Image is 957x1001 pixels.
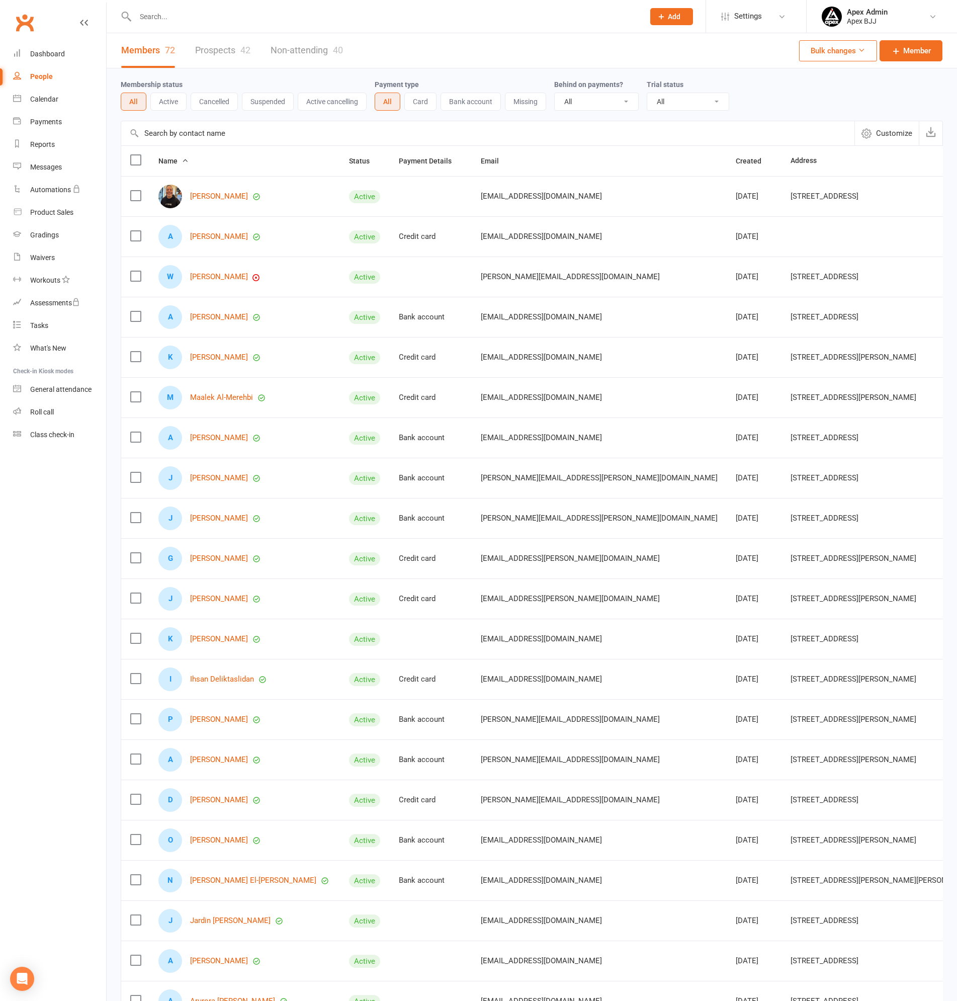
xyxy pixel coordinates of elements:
[736,192,772,201] div: [DATE]
[190,554,248,563] a: [PERSON_NAME]
[481,468,718,487] span: [PERSON_NAME][EMAIL_ADDRESS][PERSON_NAME][DOMAIN_NAME]
[158,305,182,329] div: Abid
[190,393,253,402] a: Maalek Al-Merehbi
[158,668,182,691] div: Ihsan
[736,155,772,167] button: Created
[150,93,187,111] button: Active
[647,80,683,89] label: Trial status
[158,346,182,369] div: Kareem
[165,45,175,55] div: 72
[481,307,602,326] span: [EMAIL_ADDRESS][DOMAIN_NAME]
[30,95,58,103] div: Calendar
[481,871,602,890] span: [EMAIL_ADDRESS][DOMAIN_NAME]
[880,40,942,61] a: Member
[13,201,106,224] a: Product Sales
[13,337,106,360] a: What's New
[13,269,106,292] a: Workouts
[736,876,772,885] div: [DATE]
[736,434,772,442] div: [DATE]
[876,127,912,139] span: Customize
[13,111,106,133] a: Payments
[13,224,106,246] a: Gradings
[30,385,92,393] div: General attendance
[481,227,602,246] span: [EMAIL_ADDRESS][DOMAIN_NAME]
[190,715,248,724] a: [PERSON_NAME]
[349,432,380,445] div: Active
[736,715,772,724] div: [DATE]
[30,186,71,194] div: Automations
[190,434,248,442] a: [PERSON_NAME]
[481,267,660,286] span: [PERSON_NAME][EMAIL_ADDRESS][DOMAIN_NAME]
[736,474,772,482] div: [DATE]
[349,271,380,284] div: Active
[399,836,463,845] div: Bank account
[481,710,660,729] span: [PERSON_NAME][EMAIL_ADDRESS][DOMAIN_NAME]
[481,629,602,648] span: [EMAIL_ADDRESS][DOMAIN_NAME]
[30,254,55,262] div: Waivers
[190,635,248,643] a: [PERSON_NAME]
[399,232,463,241] div: Credit card
[349,794,380,807] div: Active
[903,45,931,57] span: Member
[349,230,380,243] div: Active
[375,93,400,111] button: All
[190,756,248,764] a: [PERSON_NAME]
[349,512,380,525] div: Active
[158,949,182,973] div: Ariya
[30,321,48,329] div: Tasks
[121,121,854,145] input: Search by contact name
[736,916,772,925] div: [DATE]
[349,673,380,686] div: Active
[736,313,772,321] div: [DATE]
[158,157,189,165] span: Name
[190,876,316,885] a: [PERSON_NAME] El-[PERSON_NAME]
[30,344,66,352] div: What's New
[30,408,54,416] div: Roll call
[349,593,380,606] div: Active
[734,5,762,28] span: Settings
[349,754,380,767] div: Active
[441,93,501,111] button: Bank account
[349,713,380,726] div: Active
[13,88,106,111] a: Calendar
[158,587,182,611] div: Jordyn
[158,547,182,570] div: George
[736,157,772,165] span: Created
[190,595,248,603] a: [PERSON_NAME]
[736,273,772,281] div: [DATE]
[13,314,106,337] a: Tasks
[736,393,772,402] div: [DATE]
[12,10,37,35] a: Clubworx
[191,93,238,111] button: Cancelled
[13,424,106,446] a: Class kiosk mode
[13,133,106,156] a: Reports
[190,474,248,482] a: [PERSON_NAME]
[349,155,381,167] button: Status
[349,351,380,364] div: Active
[399,756,463,764] div: Bank account
[195,33,250,68] a: Prospects42
[132,10,637,24] input: Search...
[399,514,463,523] div: Bank account
[399,796,463,804] div: Credit card
[13,179,106,201] a: Automations
[158,828,182,852] div: Omar
[847,17,888,26] div: Apex BJJ
[242,93,294,111] button: Suspended
[121,80,183,89] label: Membership status
[481,388,602,407] span: [EMAIL_ADDRESS][DOMAIN_NAME]
[481,155,510,167] button: Email
[399,434,463,442] div: Bank account
[349,874,380,887] div: Active
[158,386,182,409] div: Maalek
[13,401,106,424] a: Roll call
[190,514,248,523] a: [PERSON_NAME]
[399,876,463,885] div: Bank account
[158,627,182,651] div: Kane
[30,208,73,216] div: Product Sales
[13,378,106,401] a: General attendance kiosk mode
[298,93,367,111] button: Active cancelling
[399,675,463,684] div: Credit card
[736,232,772,241] div: [DATE]
[30,50,65,58] div: Dashboard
